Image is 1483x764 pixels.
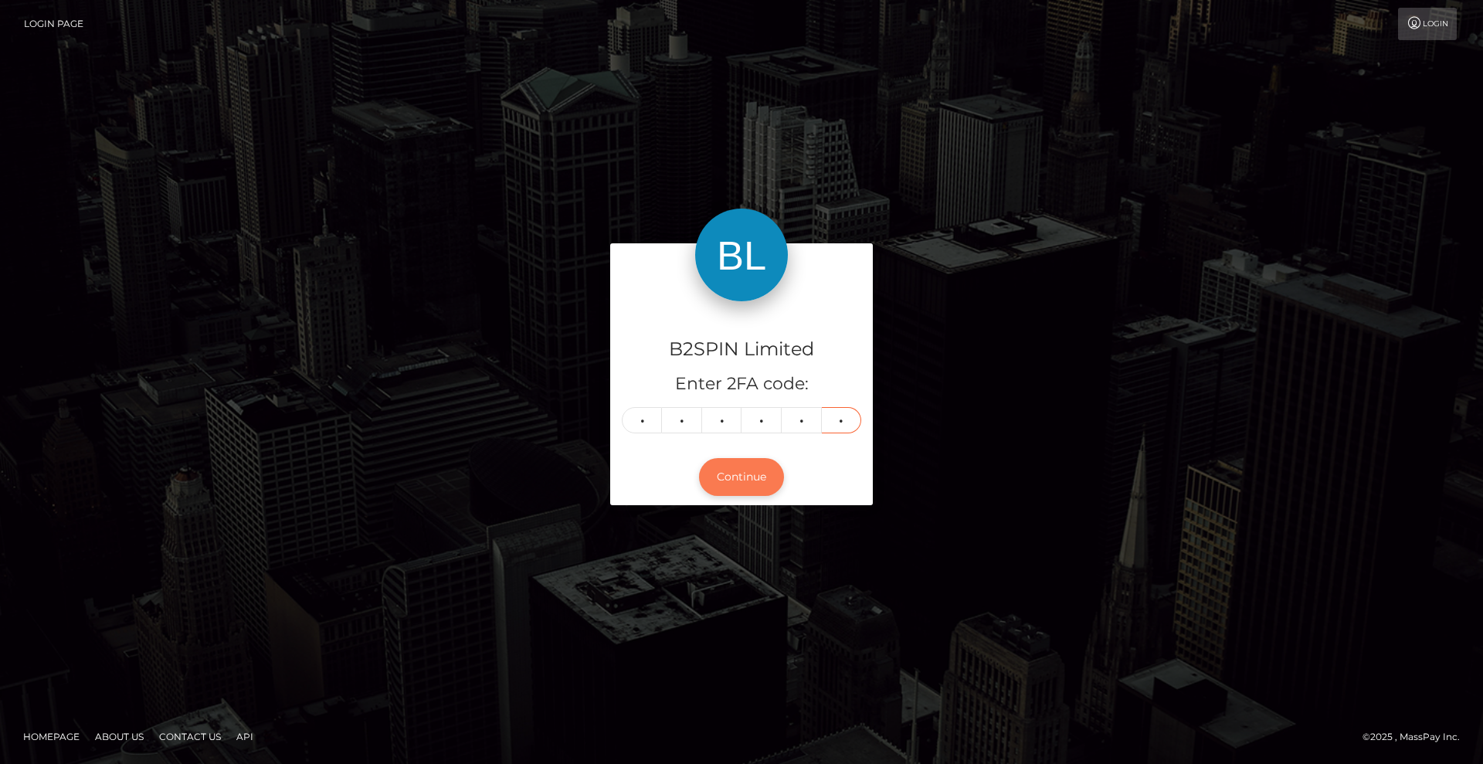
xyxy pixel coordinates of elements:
h5: Enter 2FA code: [622,372,861,396]
a: Homepage [17,725,86,749]
a: Login [1398,8,1457,40]
a: About Us [89,725,150,749]
a: Login Page [24,8,83,40]
button: Continue [699,458,784,496]
a: API [230,725,260,749]
div: © 2025 , MassPay Inc. [1363,728,1471,745]
h4: B2SPIN Limited [622,336,861,363]
img: B2SPIN Limited [695,209,788,301]
a: Contact Us [153,725,227,749]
